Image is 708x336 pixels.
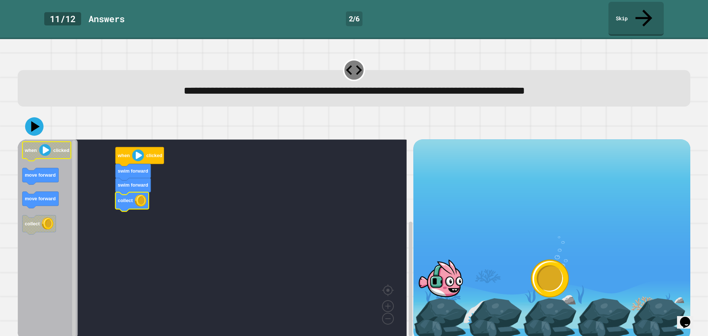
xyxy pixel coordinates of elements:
text: move forward [25,173,56,178]
text: swim forward [118,183,148,188]
text: clicked [146,153,162,158]
text: when [117,153,130,158]
text: move forward [25,196,56,202]
text: collect [25,221,40,226]
text: clicked [53,148,69,153]
a: Skip [608,2,664,36]
div: 11 / 12 [44,12,81,25]
text: when [24,148,37,153]
text: swim forward [118,168,148,174]
iframe: chat widget [677,306,701,329]
div: 2 / 6 [346,11,362,26]
div: Answer s [88,12,125,25]
text: collect [118,198,133,204]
